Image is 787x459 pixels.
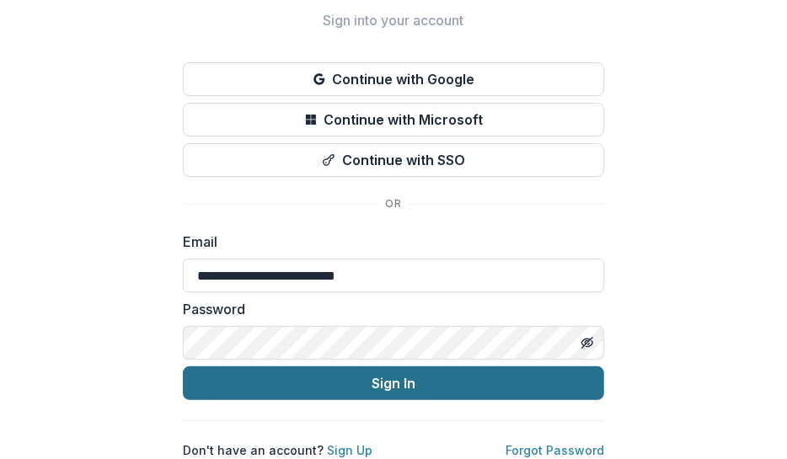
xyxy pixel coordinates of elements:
button: Continue with Google [183,62,604,96]
p: Don't have an account? [183,441,372,459]
label: Email [183,232,594,252]
button: Continue with Microsoft [183,103,604,136]
label: Password [183,299,594,319]
a: Forgot Password [506,443,604,457]
a: Sign Up [327,443,372,457]
h2: Sign into your account [183,13,604,29]
button: Continue with SSO [183,143,604,177]
button: Toggle password visibility [574,329,601,356]
button: Sign In [183,366,604,400]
